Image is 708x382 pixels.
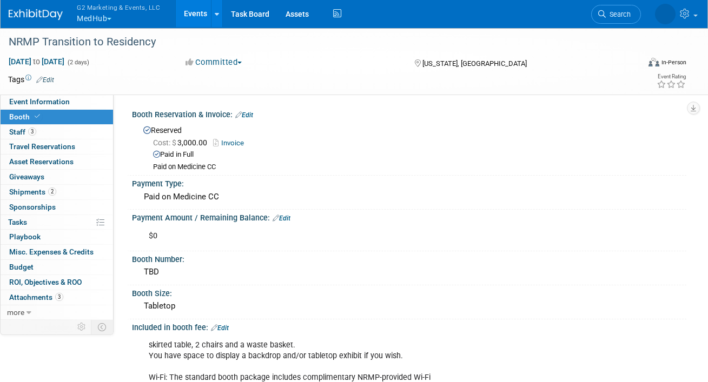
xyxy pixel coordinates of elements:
div: Booth Number: [132,251,686,265]
span: Staff [9,128,36,136]
a: Edit [36,76,54,84]
div: Payment Type: [132,176,686,189]
div: $0 [141,225,578,247]
span: Sponsorships [9,203,56,211]
div: Included in booth fee: [132,319,686,333]
span: Cost: $ [153,138,177,147]
span: ROI, Objectives & ROO [9,278,82,286]
span: 3 [55,293,63,301]
img: ExhibitDay [9,9,63,20]
a: more [1,305,113,320]
span: G2 Marketing & Events, LLC [77,2,160,13]
span: (2 days) [67,59,89,66]
a: ROI, Objectives & ROO [1,275,113,290]
div: NRMP Transition to Residency [5,32,628,52]
span: to [31,57,42,66]
i: Booth reservation complete [35,113,40,119]
td: Tags [8,74,54,85]
a: Giveaways [1,170,113,184]
div: Reserved [140,122,678,172]
span: [US_STATE], [GEOGRAPHIC_DATA] [422,59,527,68]
div: Tabletop [140,298,678,314]
a: Travel Reservations [1,139,113,154]
a: Staff3 [1,125,113,139]
span: Event Information [9,97,70,106]
span: Travel Reservations [9,142,75,151]
div: Event Format [587,56,686,72]
span: [DATE] [DATE] [8,57,65,66]
span: Booth [9,112,42,121]
div: In-Person [661,58,686,66]
span: Budget [9,263,34,271]
a: Misc. Expenses & Credits [1,245,113,259]
a: Playbook [1,230,113,244]
a: Invoice [213,139,249,147]
span: 3,000.00 [153,138,211,147]
img: Format-Inperson.png [649,58,659,66]
a: Event Information [1,95,113,109]
a: Search [591,5,641,24]
a: Budget [1,260,113,274]
img: Nora McQuillan [655,4,676,24]
div: Paid in Full [153,150,678,160]
div: Paid on Medicine CC [153,163,678,172]
a: Attachments3 [1,290,113,305]
span: Tasks [8,218,27,226]
a: Booth [1,110,113,124]
td: Personalize Event Tab Strip [72,320,91,334]
div: Booth Size: [132,285,686,299]
span: Shipments [9,187,56,196]
span: Giveaways [9,172,44,181]
td: Toggle Event Tabs [91,320,114,334]
a: Asset Reservations [1,155,113,169]
div: TBD [140,264,678,280]
span: Asset Reservations [9,157,74,166]
a: Tasks [1,215,113,230]
a: Shipments2 [1,185,113,199]
span: Search [606,10,631,18]
span: Misc. Expenses & Credits [9,247,94,256]
a: Edit [211,324,229,332]
span: Attachments [9,293,63,301]
a: Edit [273,215,290,222]
button: Committed [182,57,246,68]
div: Paid on Medicine CC [140,189,678,205]
a: Edit [235,111,253,119]
div: Payment Amount / Remaining Balance: [132,210,686,224]
span: Playbook [9,232,41,241]
div: Event Rating [657,74,686,79]
a: Sponsorships [1,200,113,215]
span: 3 [28,128,36,136]
span: more [7,308,24,317]
div: Booth Reservation & Invoice: [132,106,686,120]
span: 2 [48,187,56,196]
